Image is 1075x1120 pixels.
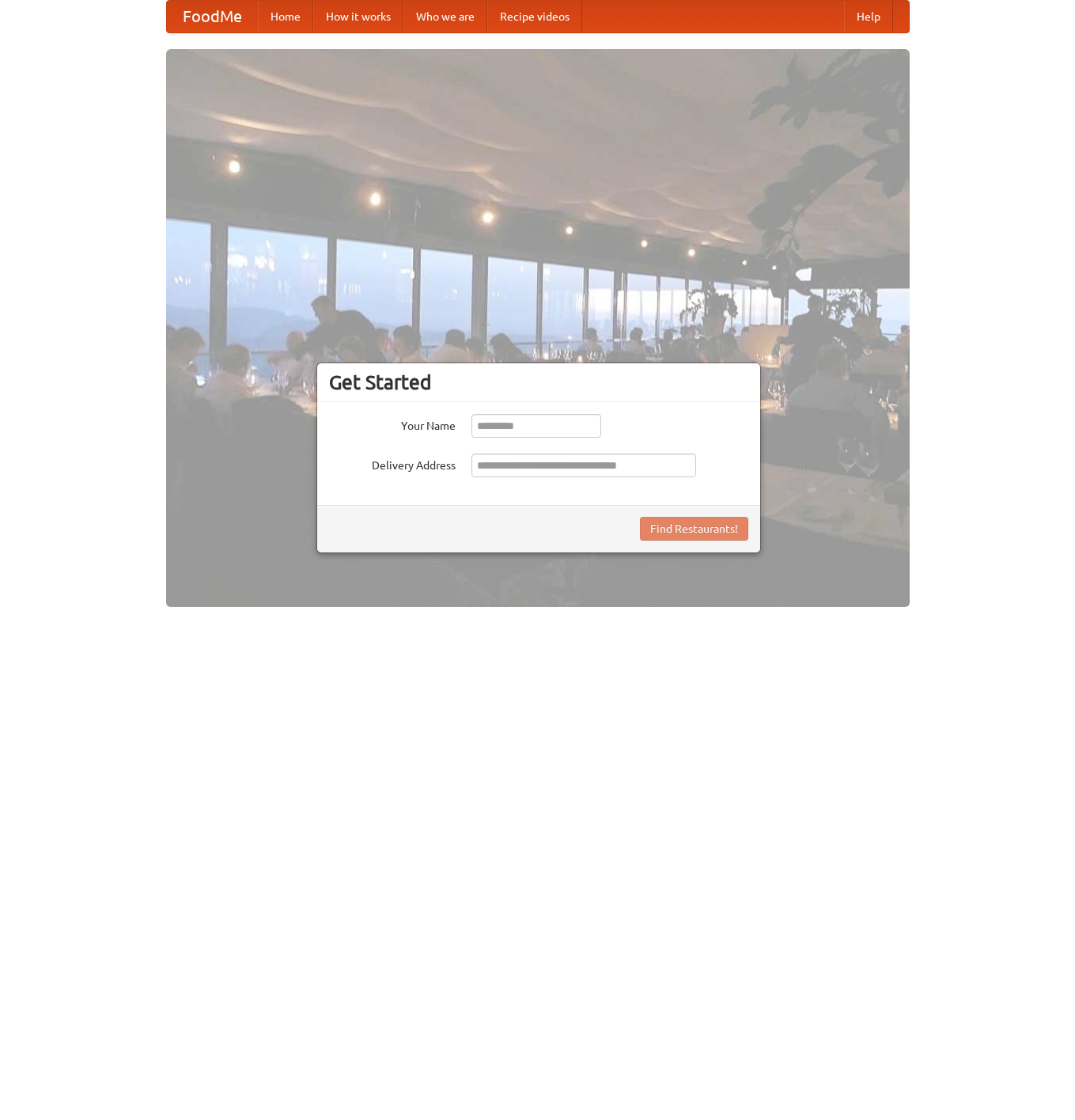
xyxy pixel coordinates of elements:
[167,1,258,32] a: FoodMe
[403,1,487,32] a: Who we are
[329,370,748,394] h3: Get Started
[844,1,893,32] a: Help
[640,517,748,541] button: Find Restaurants!
[487,1,582,32] a: Recipe videos
[329,414,456,434] label: Your Name
[258,1,313,32] a: Home
[329,454,456,473] label: Delivery Address
[313,1,403,32] a: How it works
